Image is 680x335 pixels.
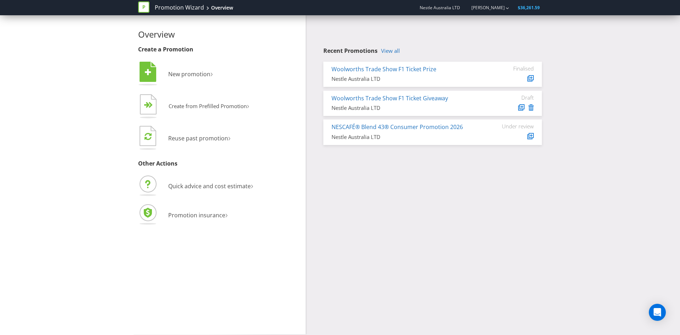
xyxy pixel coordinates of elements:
span: Quick advice and cost estimate [168,182,251,190]
h3: Other Actions [138,161,300,167]
tspan:  [145,68,151,76]
a: [PERSON_NAME] [464,5,505,11]
span: Reuse past promotion [168,134,228,142]
a: NESCAFÉ® Blend 43® Consumer Promotion 2026 [331,123,463,131]
div: Under review [491,123,534,129]
span: Nestle Australia LTD [420,5,460,11]
a: Promotion Wizard [155,4,204,12]
tspan:  [144,132,152,140]
h3: Create a Promotion [138,46,300,53]
span: Promotion insurance [168,211,225,219]
span: Recent Promotions [323,47,378,55]
span: › [247,100,249,111]
span: › [228,132,231,143]
span: Create from Prefilled Promotion [169,102,247,110]
span: › [225,208,228,220]
div: Nestle Australia LTD [331,75,481,83]
div: Overview [211,4,233,11]
a: Quick advice and cost estimate› [138,182,253,190]
span: › [251,179,253,191]
a: View all [381,48,400,54]
h2: Overview [138,30,300,39]
tspan:  [148,102,153,108]
button: Create from Prefilled Promotion› [138,93,250,121]
span: › [210,67,213,79]
div: Draft [491,94,534,101]
div: Open Intercom Messenger [649,304,666,321]
a: Woolworths Trade Show F1 Ticket Prize [331,65,436,73]
div: Nestle Australia LTD [331,104,481,112]
span: $36,261.59 [518,5,540,11]
div: Nestle Australia LTD [331,133,481,141]
a: Promotion insurance› [138,211,228,219]
a: Woolworths Trade Show F1 Ticket Giveaway [331,94,448,102]
span: New promotion [168,70,210,78]
div: Finalised [491,65,534,72]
